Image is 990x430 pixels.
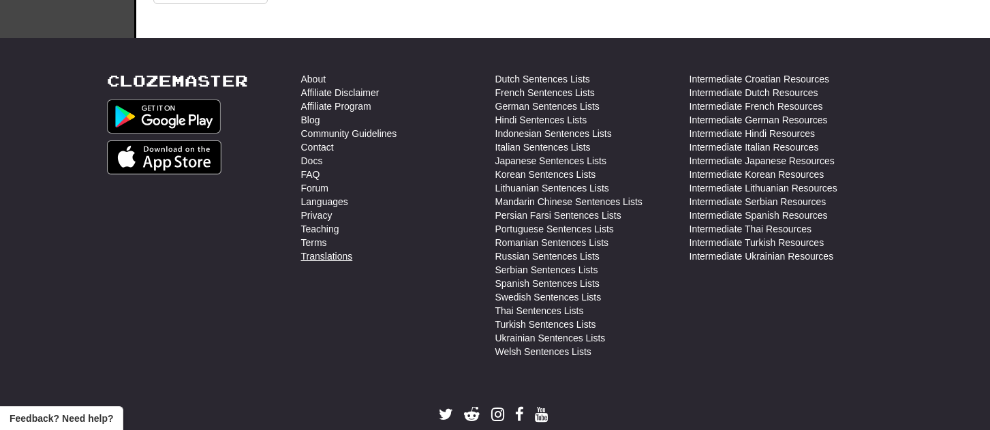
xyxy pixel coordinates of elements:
a: Intermediate Hindi Resources [690,127,815,140]
a: Mandarin Chinese Sentences Lists [495,195,643,209]
a: Intermediate Spanish Resources [690,209,828,222]
a: Docs [301,154,323,168]
a: Russian Sentences Lists [495,249,600,263]
a: French Sentences Lists [495,86,595,99]
a: Romanian Sentences Lists [495,236,609,249]
img: Get it on App Store [107,140,222,174]
a: Indonesian Sentences Lists [495,127,612,140]
a: Ukrainian Sentences Lists [495,331,606,345]
a: Dutch Sentences Lists [495,72,590,86]
a: Intermediate Turkish Resources [690,236,824,249]
a: Translations [301,249,353,263]
a: Terms [301,236,327,249]
a: Hindi Sentences Lists [495,113,587,127]
a: Intermediate Serbian Resources [690,195,826,209]
a: Languages [301,195,348,209]
a: Persian Farsi Sentences Lists [495,209,621,222]
a: Turkish Sentences Lists [495,318,596,331]
a: Intermediate Ukrainian Resources [690,249,834,263]
a: Intermediate French Resources [690,99,823,113]
a: Privacy [301,209,332,222]
a: Korean Sentences Lists [495,168,596,181]
a: Intermediate German Resources [690,113,828,127]
a: Thai Sentences Lists [495,304,584,318]
a: Spanish Sentences Lists [495,277,600,290]
a: Italian Sentences Lists [495,140,591,154]
a: Intermediate Italian Resources [690,140,819,154]
a: FAQ [301,168,320,181]
a: Intermediate Thai Resources [690,222,812,236]
a: Intermediate Japanese Resources [690,154,835,168]
a: Intermediate Korean Resources [690,168,824,181]
a: Serbian Sentences Lists [495,263,598,277]
a: Blog [301,113,320,127]
a: Affiliate Program [301,99,371,113]
span: Open feedback widget [10,412,113,425]
a: Clozemaster [107,72,248,89]
a: Teaching [301,222,339,236]
a: Welsh Sentences Lists [495,345,591,358]
a: Lithuanian Sentences Lists [495,181,609,195]
a: Portuguese Sentences Lists [495,222,614,236]
a: Intermediate Croatian Resources [690,72,829,86]
a: About [301,72,326,86]
a: German Sentences Lists [495,99,600,113]
a: Community Guidelines [301,127,397,140]
a: Intermediate Dutch Resources [690,86,818,99]
a: Contact [301,140,334,154]
a: Forum [301,181,328,195]
a: Japanese Sentences Lists [495,154,606,168]
a: Swedish Sentences Lists [495,290,602,304]
img: Get it on Google Play [107,99,221,134]
a: Affiliate Disclaimer [301,86,380,99]
a: Intermediate Lithuanian Resources [690,181,837,195]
